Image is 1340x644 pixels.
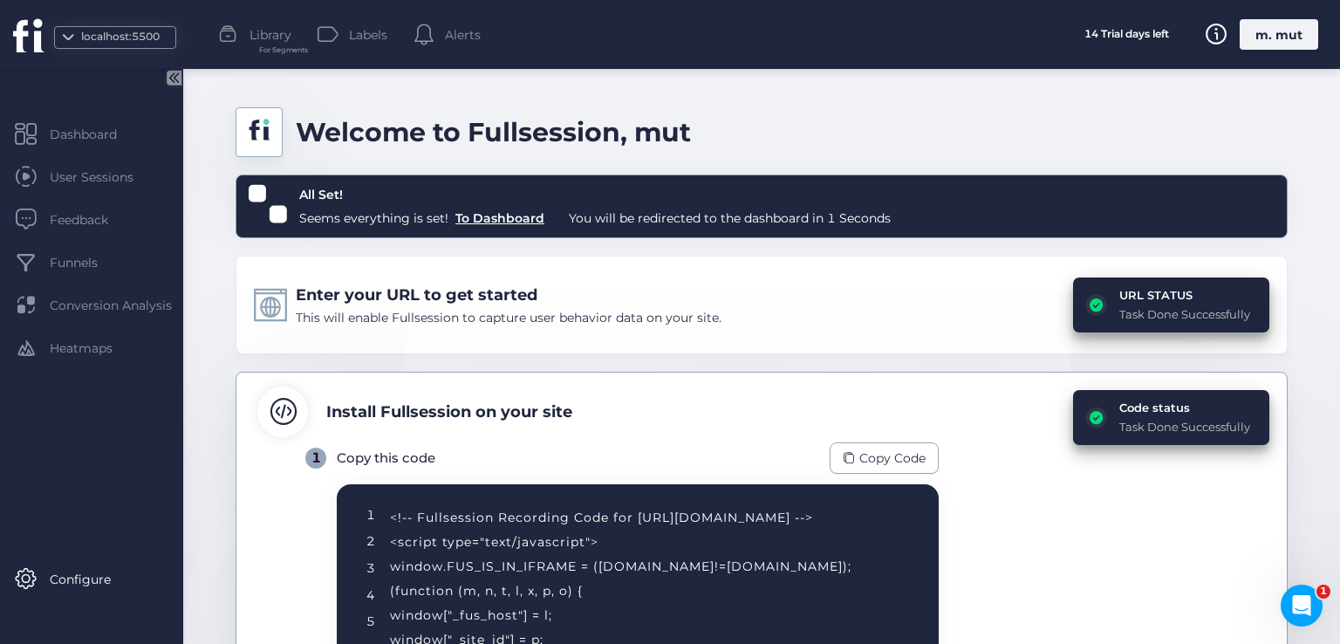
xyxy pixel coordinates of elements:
div: 5 [366,612,375,631]
div: Welcome to Fullsession, mut [296,112,691,153]
span: Alerts [445,25,481,45]
div: Enter your URL to get started [296,283,721,307]
span: Seconds [839,209,891,228]
span: 1 [1316,585,1330,599]
div: Task Done Successfully [1119,418,1250,435]
span: You will be redirected to the dashboard in [569,209,824,228]
span: For Segments [259,45,308,56]
div: Welcome to FullSession [25,330,324,362]
iframe: Intercom live chat [1281,585,1323,627]
span: Seems everything is set! [299,209,448,228]
div: localhost:5500 [77,29,164,45]
div: Enhancing Session Insights With Custom Events [25,413,324,463]
div: 14 Trial days left [1061,19,1192,50]
span: Conversion Analysis [50,296,198,315]
div: Enhancing Session Insights With Custom Events [36,420,292,456]
p: How can we help? [35,154,314,183]
div: Send us a messageWe'll be back online [DATE] [17,205,332,271]
div: This will enable Fullsession to capture user behavior data on your site. [296,308,721,327]
span: Feedback [50,210,134,230]
div: Unleashing Session Control Using Custom Attributes [25,362,324,413]
div: Copy this code [337,448,435,469]
div: 1 [366,505,375,524]
button: Messages [116,483,232,553]
span: Library [250,25,291,45]
div: m. mut [1240,19,1318,50]
span: User Sessions [50,168,160,187]
div: Code status [1119,399,1250,416]
p: Hi mut 👋 [35,124,314,154]
div: FS.identify - Identifying users [36,470,292,489]
div: Install Fullsession on your site [326,400,572,424]
span: Heatmaps [50,339,139,358]
span: Help [277,527,304,539]
span: Dashboard [50,125,143,144]
span: Configure [50,570,137,589]
button: Search for help [25,288,324,323]
div: Task Done Successfully [1119,305,1250,323]
div: All Set! [299,185,891,204]
span: 1 [827,209,836,228]
span: Copy Code [859,449,926,468]
div: FS.identify - Identifying users [25,463,324,496]
div: 1 [305,448,326,469]
div: Welcome to FullSession [36,337,292,355]
img: Profile image for Hamed [253,28,288,63]
span: Home [38,527,78,539]
span: Messages [145,527,205,539]
div: Close [300,28,332,59]
span: Labels [349,25,387,45]
div: 2 [366,531,375,551]
button: Help [233,483,349,553]
div: URL STATUS [1119,286,1250,304]
span: To Dashboard [455,208,544,229]
div: 3 [366,558,375,578]
span: Search for help [36,297,141,315]
div: We'll be back online [DATE] [36,238,291,257]
div: Unleashing Session Control Using Custom Attributes [36,369,292,406]
span: Funnels [50,253,124,272]
div: Send us a message [36,220,291,238]
div: 4 [366,586,375,605]
img: logo [35,33,63,61]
